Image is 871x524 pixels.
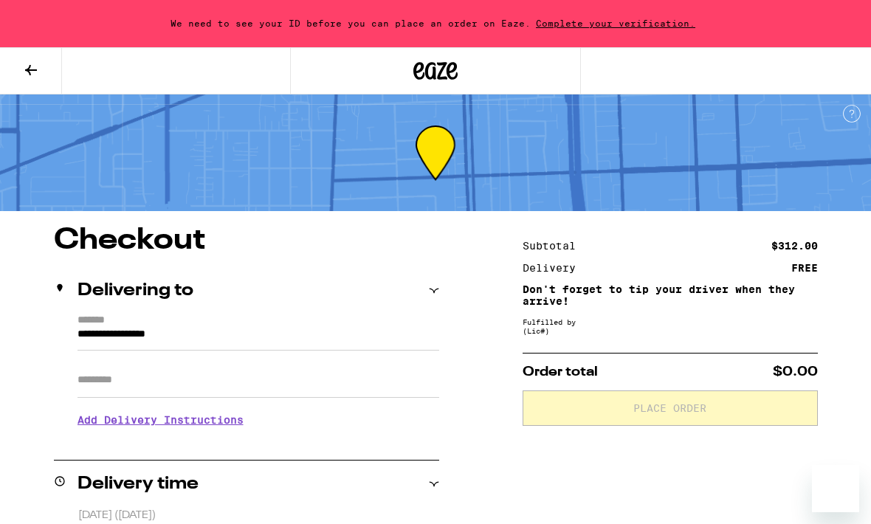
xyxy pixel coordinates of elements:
[78,437,439,449] p: We'll contact you at [PHONE_NUMBER] when we arrive
[791,263,818,273] div: FREE
[78,475,199,493] h2: Delivery time
[523,283,818,307] p: Don't forget to tip your driver when they arrive!
[78,282,193,300] h2: Delivering to
[523,365,598,379] span: Order total
[171,18,531,28] span: We need to see your ID before you can place an order on Eaze.
[54,226,439,255] h1: Checkout
[523,317,818,335] div: Fulfilled by (Lic# )
[523,390,818,426] button: Place Order
[773,365,818,379] span: $0.00
[523,241,586,251] div: Subtotal
[633,403,706,413] span: Place Order
[78,403,439,437] h3: Add Delivery Instructions
[78,509,439,523] p: [DATE] ([DATE])
[812,465,859,512] iframe: Button to launch messaging window
[771,241,818,251] div: $312.00
[523,263,586,273] div: Delivery
[531,18,700,28] span: Complete your verification.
